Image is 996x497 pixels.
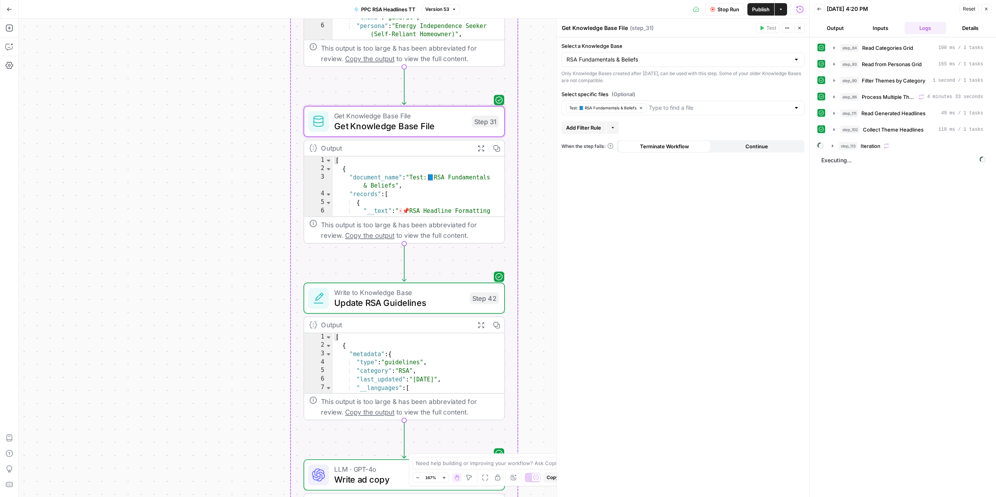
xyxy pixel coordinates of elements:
button: Publish [747,3,774,16]
span: Read Generated Headlines [861,109,926,117]
span: Reset [963,5,975,12]
div: Only Knowledge Bases created after [DATE], can be used with this step. Some of your older Knowled... [561,70,805,84]
div: 2 [304,342,333,350]
span: Toggle code folding, rows 1 through 16 [325,333,332,342]
span: step_90 [840,77,859,84]
div: 7 [304,39,333,47]
span: Terminate Workflow [640,142,689,150]
div: 3 [304,174,333,190]
button: Version 53 [422,4,460,14]
button: Test: 📘 RSA Fundamentals & Beliefs [566,103,647,112]
span: Write ad copy [334,473,469,486]
g: Edge from step_31 to step_42 [402,244,406,281]
span: Toggle code folding, rows 2 through 15 [325,342,332,350]
button: 49 ms / 1 tasks [829,107,988,119]
div: 5 [304,367,333,376]
span: 118 ms / 1 tasks [938,126,983,133]
button: 165 ms / 1 tasks [829,58,988,70]
span: 49 ms / 1 tasks [941,110,983,117]
div: Output [321,320,469,330]
span: Get Knowledge Base File [334,111,467,121]
span: Toggle code folding, rows 3 through 14 [325,350,332,359]
div: 3 [304,350,333,359]
span: step_113 [839,142,857,150]
span: 4 minutes 33 seconds [927,93,983,100]
span: Stop Run [717,5,739,13]
span: Copy the output [345,231,395,239]
span: LLM · GPT-4o [334,464,469,474]
g: Edge from step_100 to step_31 [402,67,406,105]
button: Copy [544,472,561,483]
button: Test [756,23,780,33]
button: 118 ms / 1 tasks [829,123,988,136]
span: PPC RSA Headlines TT [361,5,416,13]
button: Details [949,22,991,34]
div: 1 [304,156,333,165]
span: Version 53 [425,6,449,13]
div: This output is too large & has been abbreviated for review. to view the full content. [321,396,499,417]
span: Test: 📘 RSA Fundamentals & Beliefs [569,105,637,111]
div: 2 [304,165,333,174]
span: 165 ms / 1 tasks [938,61,983,68]
button: PPC RSA Headlines TT [349,3,420,16]
span: Continue [745,142,768,150]
div: This output is too large & has been abbreviated for review. to view the full content. [321,43,499,63]
span: Executing... [819,154,988,167]
button: 4 minutes 33 seconds [829,91,988,103]
span: Write to Knowledge Base [334,287,465,298]
div: Write to Knowledge BaseUpdate RSA GuidelinesStep 42Output[ { "metadata":{ "type":"guidelines", "c... [303,283,505,420]
span: Read Categories Grid [862,44,913,52]
button: 1 second / 1 tasks [829,74,988,87]
label: Select specific files [561,90,805,98]
span: Toggle code folding, rows 7 through 9 [325,39,332,47]
span: Update RSA Guidelines [334,296,465,309]
input: RSA Fundamentals & Beliefs [566,56,790,63]
span: Toggle code folding, rows 7 through 9 [325,384,332,393]
div: 5 [304,199,333,207]
div: 6 [304,22,333,39]
div: 6 [304,376,333,384]
span: step_93 [840,60,859,68]
span: Process Multiple Themes [862,93,915,101]
span: Test [766,25,776,32]
span: ( step_31 ) [630,24,654,32]
button: Stop Run [705,3,744,16]
div: 4 [304,358,333,367]
div: Step 42 [470,292,499,304]
span: 167% [425,474,436,481]
textarea: Get Knowledge Base File [562,24,628,32]
button: Output [814,22,856,34]
span: 1 second / 1 tasks [933,77,983,84]
button: Inputs [859,22,901,34]
span: step_84 [840,44,859,52]
span: 100 ms / 1 tasks [938,44,983,51]
label: Select a Knowledge Base [561,42,805,50]
span: Filter Themes by Category [862,77,925,84]
div: 4 [304,190,333,199]
span: Copy the output [345,54,395,62]
g: Edge from step_42 to step_8 [402,421,406,458]
button: 100 ms / 1 tasks [829,42,988,54]
button: Reset [959,4,979,14]
div: 7 [304,384,333,393]
span: Read from Personas Grid [862,60,922,68]
div: 8 [304,392,333,401]
span: (Optional) [612,90,635,98]
span: step_102 [840,126,860,133]
a: When the step fails: [561,143,614,150]
span: Get Knowledge Base File [334,119,467,132]
span: Toggle code folding, rows 2 through 9 [325,165,332,174]
button: Logs [905,22,947,34]
span: Publish [752,5,770,13]
span: Collect Theme Headlines [863,126,924,133]
button: Add Filter Rule [561,121,606,134]
div: This output is too large & has been abbreviated for review. to view the full content. [321,220,499,240]
span: Copy [547,474,558,481]
div: Output [321,143,469,153]
span: Iteration [861,142,880,150]
div: Get Knowledge Base FileGet Knowledge Base FileStep 31Output[ { "document_name":"Test:📘RSA Fundame... [303,106,505,244]
span: Add Filter Rule [566,124,601,132]
div: 1 [304,333,333,342]
input: Type to find a file [649,104,790,112]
